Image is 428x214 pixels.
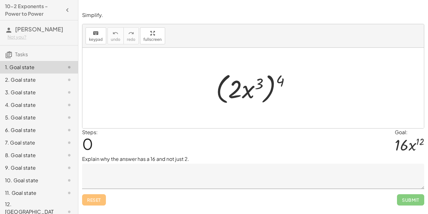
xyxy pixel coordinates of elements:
[15,51,28,58] span: Tasks
[65,139,73,146] i: Task not started.
[65,151,73,159] i: Task not started.
[65,76,73,84] i: Task not started.
[5,164,55,172] div: 9. Goal state
[140,27,165,44] button: fullscreen
[65,177,73,184] i: Task not started.
[15,25,63,33] span: [PERSON_NAME]
[65,114,73,121] i: Task not started.
[144,37,162,42] span: fullscreen
[65,63,73,71] i: Task not started.
[89,37,103,42] span: keypad
[5,126,55,134] div: 6. Goal state
[82,12,424,19] p: Simplify.
[5,89,55,96] div: 3. Goal state
[82,129,98,135] label: Steps:
[5,114,55,121] div: 5. Goal state
[65,189,73,197] i: Task not started.
[5,63,55,71] div: 1. Goal state
[93,30,99,37] i: keyboard
[5,151,55,159] div: 8. Goal state
[107,27,124,44] button: undoundo
[395,129,424,136] div: Goal:
[128,30,134,37] i: redo
[5,139,55,146] div: 7. Goal state
[8,34,73,40] div: Not you?
[65,164,73,172] i: Task not started.
[127,37,135,42] span: redo
[123,27,139,44] button: redoredo
[5,189,55,197] div: 11. Goal state
[65,126,73,134] i: Task not started.
[82,134,93,153] span: 0
[5,76,55,84] div: 2. Goal state
[111,37,120,42] span: undo
[82,155,424,163] p: Explain why the answer has a 16 and not just 2.
[112,30,118,37] i: undo
[65,89,73,96] i: Task not started.
[5,177,55,184] div: 10. Goal state
[65,101,73,109] i: Task not started.
[5,101,55,109] div: 4. Goal state
[86,27,106,44] button: keyboardkeypad
[5,3,62,18] h4: 10-2 Exponents - Power to Power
